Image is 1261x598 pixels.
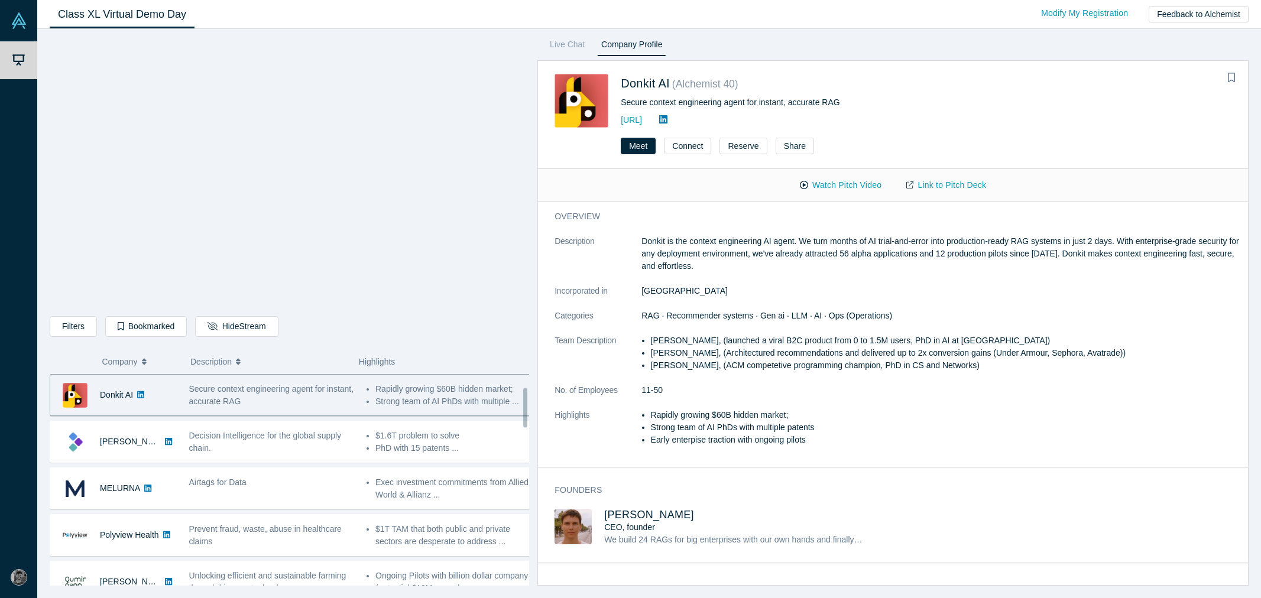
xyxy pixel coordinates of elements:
[1149,6,1249,22] button: Feedback to Alchemist
[604,522,655,532] span: CEO, founder
[100,530,159,539] a: Polyview Health
[787,175,894,196] button: Watch Pitch Video
[604,535,1129,544] span: We build 24 RAGs for big enterprises with our own hands and finally found a way how to build an A...
[100,483,140,493] a: MELURNA
[555,310,641,334] dt: Categories
[375,383,531,395] li: Rapidly growing $60B hidden market;
[621,96,1015,109] div: Secure context engineering agent for instant, accurate RAG
[11,12,27,29] img: Alchemist Vault Logo
[50,1,195,28] a: Class XL Virtual Demo Day
[195,316,278,337] button: HideStream
[776,138,814,154] button: Share
[555,409,641,459] dt: Highlights
[375,476,531,501] li: Exec investment commitments from Allied World & Allianz ...
[664,138,711,154] button: Connect
[102,349,138,374] span: Company
[190,349,346,374] button: Description
[50,316,97,337] button: Filters
[555,285,641,310] dt: Incorporated in
[375,523,531,548] li: $1T TAM that both public and private sectors are desperate to address ...
[189,571,346,593] span: Unlocking efficient and sustainable farming through bio-nanotechnology.
[621,138,656,154] button: Meet
[555,384,641,409] dt: No. of Employees
[189,524,342,546] span: Prevent fraud, waste, abuse in healthcare claims
[651,334,1240,347] li: [PERSON_NAME], (launched a viral B2C product from 0 to 1.5M users, PhD in AI at [GEOGRAPHIC_DATA])
[555,484,1224,496] h3: Founders
[50,38,529,307] iframe: Alchemist Class XL Demo Day: Vault
[375,395,531,408] li: Strong team of AI PhDs with multiple ...
[546,37,589,56] a: Live Chat
[555,235,641,285] dt: Description
[672,78,738,90] small: ( Alchemist 40 )
[63,430,87,454] img: Kimaru AI's Logo
[555,74,608,128] img: Donkit AI's Logo
[63,383,87,408] img: Donkit AI's Logo
[189,384,354,406] span: Secure context engineering agent for instant, accurate RAG
[11,569,27,586] img: Vincent Bejarano's Account
[100,577,168,586] a: [PERSON_NAME]
[641,235,1240,272] p: Donkit is the context engineering AI agent. We turn months of AI trial-and-error into production-...
[894,175,999,196] a: Link to Pitch Deck
[597,37,666,56] a: Company Profile
[651,347,1240,359] li: [PERSON_NAME], (Architectured recommendations and delivered up to 2x conversion gains (Under Armo...
[641,384,1240,396] dd: 11-50
[189,431,342,453] span: Decision Intelligence for the global supply chain.
[1223,70,1240,86] button: Bookmark
[621,115,642,125] a: [URL]
[555,210,1224,223] h3: overview
[63,570,87,594] img: Qumir Nano's Logo
[359,357,395,366] span: Highlights
[375,442,531,454] li: PhD with 15 patents ...
[651,359,1240,372] li: [PERSON_NAME], (ACM competetive programming champion, PhD in CS and Networks)
[555,334,641,384] dt: Team Description
[189,477,247,487] span: Airtags for Data
[651,409,1240,421] li: Rapidly growing $60B hidden market;
[641,285,1240,297] dd: [GEOGRAPHIC_DATA]
[190,349,232,374] span: Description
[375,570,531,594] li: Ongoing Pilots with billion dollar company (potential $10M annual ...
[100,390,133,399] a: Donkit AI
[100,437,168,446] a: [PERSON_NAME]
[555,509,592,544] img: Mikhail Baklanov's Profile Image
[604,509,694,521] a: [PERSON_NAME]
[375,430,531,442] li: $1.6T problem to solve
[63,476,87,501] img: MELURNA's Logo
[651,434,1240,446] li: Early enterpise traction with ongoing pilots
[102,349,179,374] button: Company
[105,316,187,337] button: Bookmarked
[63,523,87,548] img: Polyview Health's Logo
[651,421,1240,434] li: Strong team of AI PhDs with multiple patents
[1029,3,1140,24] a: Modify My Registration
[719,138,767,154] button: Reserve
[621,77,670,90] a: Donkit AI
[641,311,892,320] span: RAG · Recommender systems · Gen ai · LLM · AI · Ops (Operations)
